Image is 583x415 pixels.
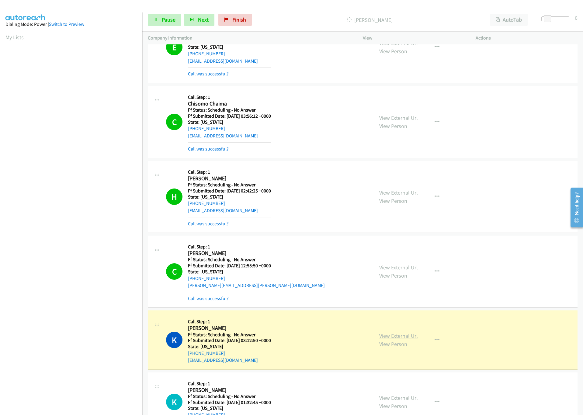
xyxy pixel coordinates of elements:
iframe: Dialpad [5,47,142,336]
a: View Person [379,197,407,204]
h2: [PERSON_NAME] [188,250,325,257]
h5: Ff Status: Scheduling - No Answer [188,393,271,399]
h5: State: [US_STATE] [188,119,271,125]
a: View Person [379,403,407,410]
a: Call was successful? [188,146,229,152]
h5: Call Step: 1 [188,319,271,325]
div: 6 [575,14,578,22]
h5: Ff Status: Scheduling - No Answer [188,107,271,113]
span: Next [198,16,209,23]
h5: State: [US_STATE] [188,194,271,200]
a: Call was successful? [188,296,229,301]
h1: C [166,263,182,280]
h5: Ff Submitted Date: [DATE] 03:56:12 +0000 [188,113,271,119]
h5: State: [US_STATE] [188,44,271,50]
a: [PHONE_NUMBER] [188,275,225,281]
a: View External Url [379,114,418,121]
h2: [PERSON_NAME] [188,175,271,182]
a: Pause [148,14,181,26]
a: [EMAIL_ADDRESS][DOMAIN_NAME] [188,133,258,139]
p: View [363,34,465,42]
a: View Person [379,123,407,130]
h1: K [166,332,182,348]
h5: State: [US_STATE] [188,405,271,411]
button: AutoTab [490,14,528,26]
h5: Ff Status: Scheduling - No Answer [188,257,325,263]
p: Actions [476,34,578,42]
h5: Ff Status: Scheduling - No Answer [188,182,271,188]
h2: [PERSON_NAME] [188,325,271,332]
iframe: Resource Center [566,183,583,232]
h5: Call Step: 1 [188,169,271,175]
a: View External Url [379,394,418,401]
h5: Ff Submitted Date: [DATE] 12:55:50 +0000 [188,263,325,269]
a: [EMAIL_ADDRESS][DOMAIN_NAME] [188,208,258,213]
a: [PHONE_NUMBER] [188,126,225,131]
h1: C [166,114,182,130]
div: Dialing Mode: Power | [5,21,137,28]
p: Company Information [148,34,352,42]
h5: Ff Submitted Date: [DATE] 02:42:25 +0000 [188,188,271,194]
h5: Ff Submitted Date: [DATE] 03:12:50 +0000 [188,337,271,344]
a: [PHONE_NUMBER] [188,200,225,206]
span: Pause [162,16,175,23]
a: View Person [379,341,407,348]
h5: Ff Submitted Date: [DATE] 01:32:45 +0000 [188,399,271,406]
a: Call was successful? [188,71,229,77]
a: View Person [379,272,407,279]
h5: Call Step: 1 [188,94,271,100]
a: Switch to Preview [49,21,84,27]
a: [EMAIL_ADDRESS][DOMAIN_NAME] [188,58,258,64]
a: View External Url [379,189,418,196]
a: View External Url [379,40,418,47]
h5: Call Step: 1 [188,381,271,387]
a: [PERSON_NAME][EMAIL_ADDRESS][PERSON_NAME][DOMAIN_NAME] [188,282,325,288]
h2: [PERSON_NAME] [188,387,271,394]
h2: Chisomo Chaima [188,100,271,107]
h5: State: [US_STATE] [188,344,271,350]
h1: E [166,39,182,55]
h5: Ff Status: Scheduling - No Answer [188,332,271,338]
span: Finish [232,16,246,23]
h1: H [166,188,182,205]
a: View External Url [379,264,418,271]
a: My Lists [5,34,24,41]
a: View External Url [379,332,418,339]
p: [PERSON_NAME] [260,16,479,24]
a: Call was successful? [188,221,229,227]
a: View Person [379,48,407,55]
a: [PHONE_NUMBER] [188,350,225,356]
a: Finish [218,14,252,26]
h5: State: [US_STATE] [188,269,325,275]
a: [PHONE_NUMBER] [188,51,225,57]
h1: K [166,394,182,410]
h5: Call Step: 1 [188,244,325,250]
a: [EMAIL_ADDRESS][DOMAIN_NAME] [188,357,258,363]
button: Next [184,14,214,26]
